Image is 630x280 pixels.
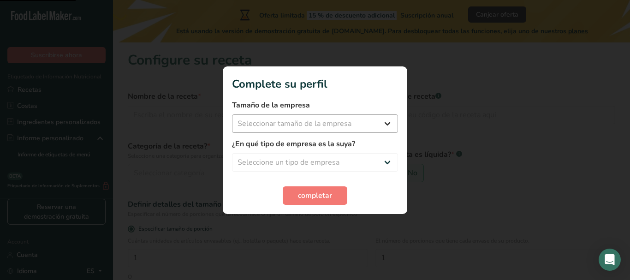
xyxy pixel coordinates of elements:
[232,100,398,111] label: Tamaño de la empresa
[599,249,621,271] div: Open Intercom Messenger
[232,76,398,92] h1: Complete su perfil
[298,190,332,201] span: completar
[283,186,347,205] button: completar
[232,138,398,149] label: ¿En qué tipo de empresa es la suya?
